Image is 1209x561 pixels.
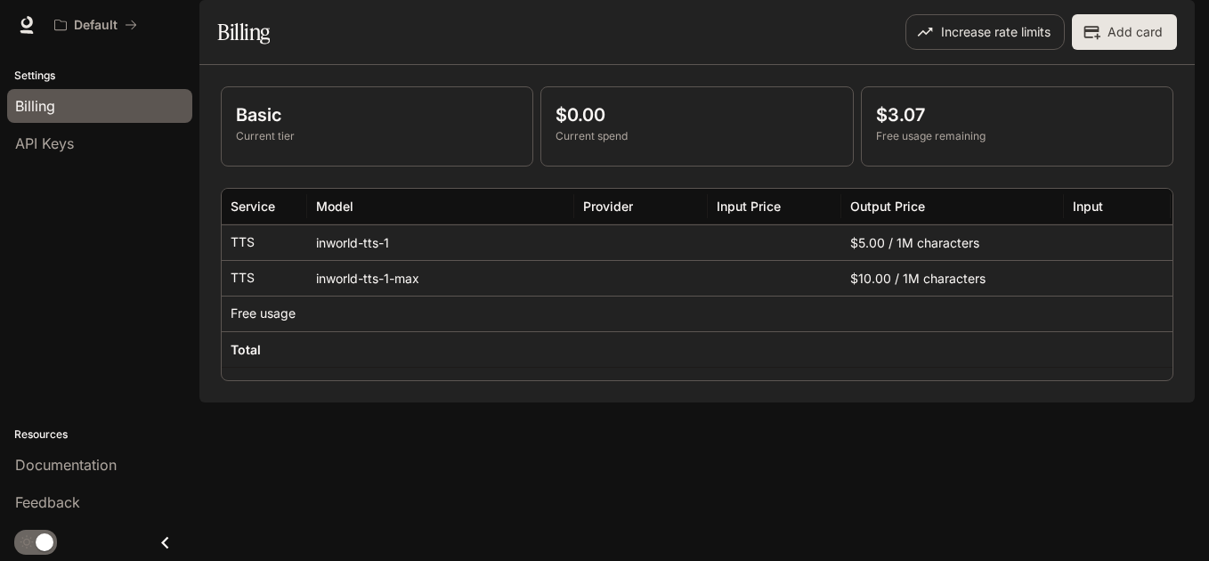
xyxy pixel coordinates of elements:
[231,341,261,359] h6: Total
[876,128,1158,144] p: Free usage remaining
[841,224,1064,260] div: $5.00 / 1M characters
[1072,14,1177,50] button: Add card
[231,269,255,287] p: TTS
[236,102,518,128] p: Basic
[74,18,118,33] p: Default
[231,233,255,251] p: TTS
[307,260,574,296] div: inworld-tts-1-max
[316,199,353,214] div: Model
[231,305,296,322] p: Free usage
[556,102,838,128] p: $0.00
[876,102,1158,128] p: $3.07
[1073,199,1103,214] div: Input
[905,14,1065,50] button: Increase rate limits
[217,14,270,50] h1: Billing
[556,128,838,144] p: Current spend
[850,199,925,214] div: Output Price
[231,199,275,214] div: Service
[583,199,633,214] div: Provider
[307,224,574,260] div: inworld-tts-1
[717,199,781,214] div: Input Price
[841,260,1064,296] div: $10.00 / 1M characters
[46,7,145,43] button: All workspaces
[236,128,518,144] p: Current tier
